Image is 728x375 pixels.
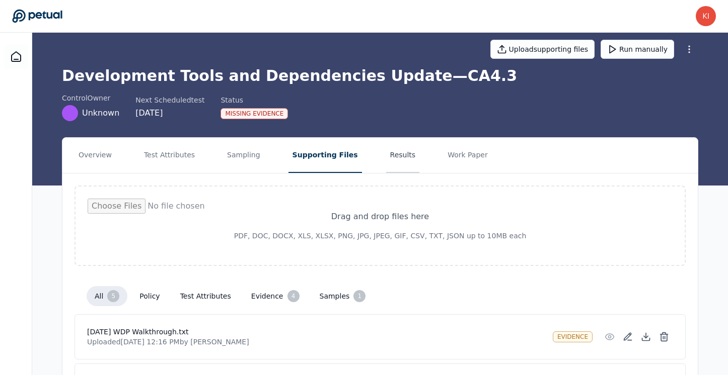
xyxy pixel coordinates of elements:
button: policy [131,287,168,305]
div: control Owner [62,93,119,103]
img: kim.bollin@workday.com [696,6,716,26]
nav: Tabs [62,138,698,173]
div: Missing Evidence [221,108,288,119]
div: [DATE] [135,107,204,119]
div: Next Scheduled test [135,95,204,105]
a: Go to Dashboard [12,9,62,23]
button: Preview File (hover for quick preview, click for full view) [601,328,619,346]
button: Work Paper [444,138,492,173]
p: Uploaded [DATE] 12:16 PM by [PERSON_NAME] [87,337,545,347]
button: Download File [637,328,655,346]
button: test attributes [172,287,239,305]
button: Overview [75,138,116,173]
button: Add/Edit Description [619,328,637,346]
span: Unknown [82,107,119,119]
button: Supporting Files [288,138,362,173]
button: Delete File [655,328,673,346]
a: Dashboard [4,45,28,69]
h4: [DATE] WDP Walkthrough.txt [87,327,545,337]
button: Uploadsupporting files [490,40,595,59]
button: More Options [680,40,698,58]
button: Sampling [223,138,264,173]
button: Run manually [601,40,674,59]
div: 5 [107,290,119,302]
h1: Development Tools and Dependencies Update — CA4.3 [62,67,698,85]
button: Results [386,138,420,173]
div: 4 [287,290,300,302]
div: 1 [353,290,366,302]
button: Test Attributes [140,138,199,173]
button: samples1 [312,286,374,306]
button: evidence4 [243,286,308,306]
div: evidence [553,331,593,342]
div: Status [221,95,288,105]
button: all5 [87,286,127,306]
